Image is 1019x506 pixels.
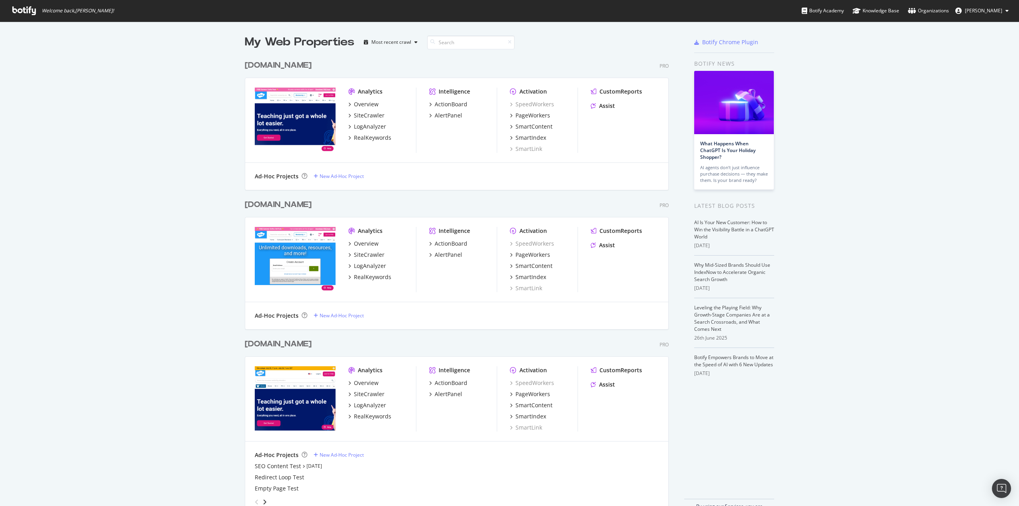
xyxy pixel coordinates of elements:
[510,240,554,248] a: SpeedWorkers
[591,227,642,235] a: CustomReports
[515,401,552,409] div: SmartContent
[702,38,758,46] div: Botify Chrome Plugin
[599,381,615,389] div: Assist
[435,390,462,398] div: AlertPanel
[802,7,844,15] div: Botify Academy
[354,401,386,409] div: LogAnalyzer
[354,100,379,108] div: Overview
[439,227,470,235] div: Intelligence
[320,173,364,180] div: New Ad-Hoc Project
[694,242,774,249] div: [DATE]
[510,401,552,409] a: SmartContent
[348,111,385,119] a: SiteCrawler
[348,134,391,142] a: RealKeywords
[429,251,462,259] a: AlertPanel
[429,379,467,387] a: ActionBoard
[510,100,554,108] a: SpeedWorkers
[262,498,267,506] div: angle-right
[992,479,1011,498] div: Open Intercom Messenger
[348,262,386,270] a: LogAnalyzer
[519,366,547,374] div: Activation
[245,34,354,50] div: My Web Properties
[429,111,462,119] a: AlertPanel
[599,88,642,96] div: CustomReports
[510,111,550,119] a: PageWorkers
[700,140,755,160] a: What Happens When ChatGPT Is Your Holiday Shopper?
[427,35,515,49] input: Search
[515,390,550,398] div: PageWorkers
[515,134,546,142] div: SmartIndex
[510,424,542,432] div: SmartLink
[591,241,615,249] a: Assist
[354,240,379,248] div: Overview
[42,8,114,14] span: Welcome back, [PERSON_NAME] !
[348,379,379,387] a: Overview
[908,7,949,15] div: Organizations
[429,240,467,248] a: ActionBoard
[255,485,299,492] a: Empty Page Test
[314,451,364,458] a: New Ad-Hoc Project
[510,123,552,131] a: SmartContent
[354,251,385,259] div: SiteCrawler
[354,123,386,131] div: LogAnalyzer
[245,60,312,71] div: [DOMAIN_NAME]
[439,88,470,96] div: Intelligence
[255,88,336,152] img: www.twinkl.com.au
[510,145,542,153] a: SmartLink
[358,88,383,96] div: Analytics
[435,111,462,119] div: AlertPanel
[515,412,546,420] div: SmartIndex
[694,59,774,68] div: Botify news
[591,366,642,374] a: CustomReports
[515,111,550,119] div: PageWorkers
[320,312,364,319] div: New Ad-Hoc Project
[348,401,386,409] a: LogAnalyzer
[354,390,385,398] div: SiteCrawler
[354,273,391,281] div: RealKeywords
[306,463,322,469] a: [DATE]
[255,172,299,180] div: Ad-Hoc Projects
[599,227,642,235] div: CustomReports
[515,123,552,131] div: SmartContent
[439,366,470,374] div: Intelligence
[361,36,421,49] button: Most recent crawl
[348,123,386,131] a: LogAnalyzer
[510,262,552,270] a: SmartContent
[435,240,467,248] div: ActionBoard
[510,379,554,387] div: SpeedWorkers
[245,338,312,350] div: [DOMAIN_NAME]
[694,285,774,292] div: [DATE]
[255,366,336,431] img: twinkl.com
[949,4,1015,17] button: [PERSON_NAME]
[599,366,642,374] div: CustomReports
[660,341,669,348] div: Pro
[965,7,1002,14] span: Edward Roberts
[519,88,547,96] div: Activation
[435,379,467,387] div: ActionBoard
[255,462,301,470] a: SEO Content Test
[510,412,546,420] a: SmartIndex
[694,334,774,342] div: 26th June 2025
[435,251,462,259] div: AlertPanel
[429,390,462,398] a: AlertPanel
[591,102,615,110] a: Assist
[358,366,383,374] div: Analytics
[348,390,385,398] a: SiteCrawler
[255,473,304,481] a: Redirect Loop Test
[599,241,615,249] div: Assist
[371,40,411,45] div: Most recent crawl
[694,354,773,368] a: Botify Empowers Brands to Move at the Speed of AI with 6 New Updates
[348,273,391,281] a: RealKeywords
[510,284,542,292] a: SmartLink
[354,111,385,119] div: SiteCrawler
[320,451,364,458] div: New Ad-Hoc Project
[694,38,758,46] a: Botify Chrome Plugin
[429,100,467,108] a: ActionBoard
[354,134,391,142] div: RealKeywords
[348,240,379,248] a: Overview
